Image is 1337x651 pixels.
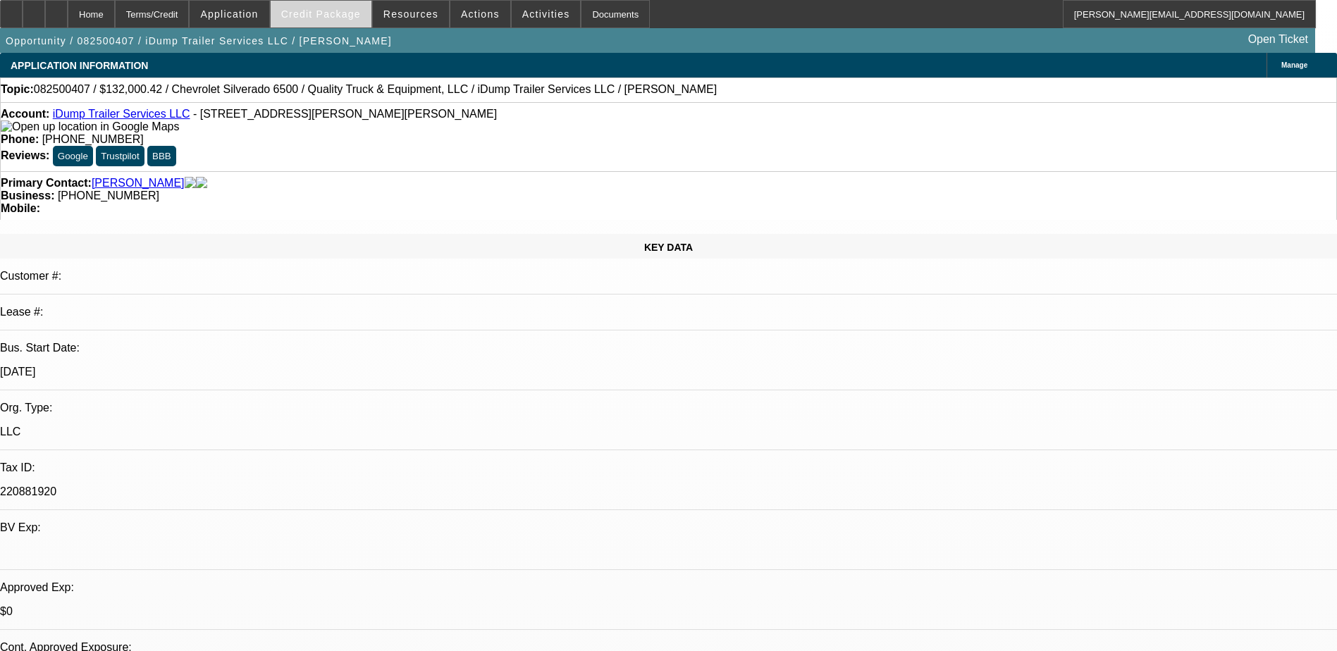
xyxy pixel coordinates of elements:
[34,83,717,96] span: 082500407 / $132,000.42 / Chevrolet Silverado 6500 / Quality Truck & Equipment, LLC / iDump Trail...
[1281,61,1307,69] span: Manage
[373,1,449,27] button: Resources
[190,1,269,27] button: Application
[1,149,49,161] strong: Reviews:
[1,120,179,132] a: View Google Maps
[383,8,438,20] span: Resources
[1,133,39,145] strong: Phone:
[193,108,497,120] span: - [STREET_ADDRESS][PERSON_NAME][PERSON_NAME]
[512,1,581,27] button: Activities
[1,202,40,214] strong: Mobile:
[644,242,693,253] span: KEY DATA
[147,146,176,166] button: BBB
[11,60,148,71] span: APPLICATION INFORMATION
[450,1,510,27] button: Actions
[42,133,144,145] span: [PHONE_NUMBER]
[1,108,49,120] strong: Account:
[522,8,570,20] span: Activities
[1,190,54,201] strong: Business:
[1,120,179,133] img: Open up location in Google Maps
[461,8,500,20] span: Actions
[53,146,93,166] button: Google
[185,177,196,190] img: facebook-icon.png
[281,8,361,20] span: Credit Package
[196,177,207,190] img: linkedin-icon.png
[200,8,258,20] span: Application
[1243,27,1314,51] a: Open Ticket
[1,83,34,96] strong: Topic:
[6,35,392,46] span: Opportunity / 082500407 / iDump Trailer Services LLC / [PERSON_NAME]
[58,190,159,201] span: [PHONE_NUMBER]
[96,146,144,166] button: Trustpilot
[53,108,190,120] a: iDump Trailer Services LLC
[92,177,185,190] a: [PERSON_NAME]
[271,1,371,27] button: Credit Package
[1,177,92,190] strong: Primary Contact:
